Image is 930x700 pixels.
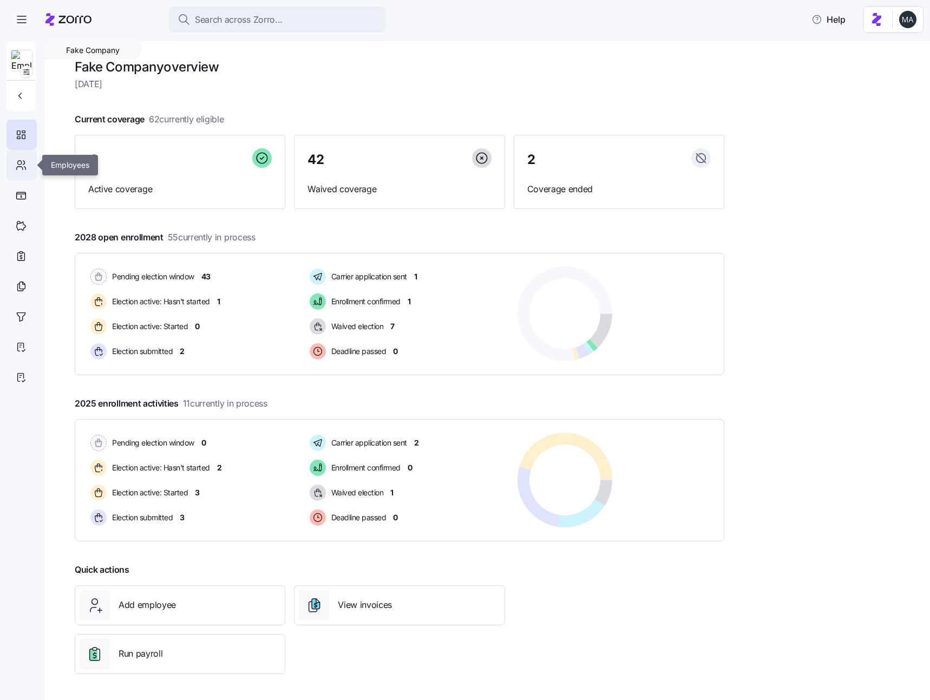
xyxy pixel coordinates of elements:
span: Deadline passed [328,346,387,357]
span: Enrollment confirmed [328,296,401,307]
span: Help [811,13,846,26]
span: Deadline passed [328,512,387,523]
span: 0 [393,512,398,523]
span: View invoices [338,598,392,612]
span: Coverage ended [527,182,711,196]
span: 0 [195,321,200,332]
span: Pending election window [109,437,194,448]
span: Waived coverage [307,182,491,196]
span: 4 [88,153,97,166]
img: Employer logo [11,50,32,72]
span: 11 currently in process [183,397,267,410]
span: 1 [408,296,411,307]
span: 2025 enrollment activities [75,397,267,410]
span: Election active: Started [109,487,188,498]
span: Waived election [328,487,384,498]
span: Election active: Hasn't started [109,462,210,473]
span: Enrollment confirmed [328,462,401,473]
span: Active coverage [88,182,272,196]
span: Election submitted [109,346,173,357]
span: Search across Zorro... [195,13,283,27]
span: 1 [217,296,220,307]
div: Fake Company [44,41,141,60]
img: 517bfecce098f88722b87234dc0f905a [899,11,916,28]
span: 2 [217,462,222,473]
span: 3 [180,512,185,523]
button: Help [803,9,854,30]
span: 2 [527,153,535,166]
span: Election active: Hasn't started [109,296,210,307]
button: Search across Zorro... [169,6,385,32]
span: 42 [307,153,324,166]
span: 1 [390,487,394,498]
span: 55 currently in process [168,231,256,244]
span: 0 [201,437,206,448]
span: 7 [390,321,395,332]
span: Election submitted [109,512,173,523]
span: [DATE] [75,77,724,91]
span: 0 [408,462,412,473]
span: Pending election window [109,271,194,282]
span: 0 [393,346,398,357]
span: Run payroll [119,647,162,660]
span: 3 [195,487,200,498]
span: 2 [180,346,185,357]
span: Carrier application sent [328,437,407,448]
span: Quick actions [75,563,129,577]
span: Carrier application sent [328,271,407,282]
span: 2 [414,437,419,448]
h1: Fake Company overview [75,58,724,75]
span: Waived election [328,321,384,332]
span: 1 [414,271,417,282]
span: 43 [201,271,211,282]
span: Add employee [119,598,176,612]
span: Current coverage [75,113,224,126]
span: Election active: Started [109,321,188,332]
span: 2028 open enrollment [75,231,256,244]
span: 62 currently eligible [149,113,224,126]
